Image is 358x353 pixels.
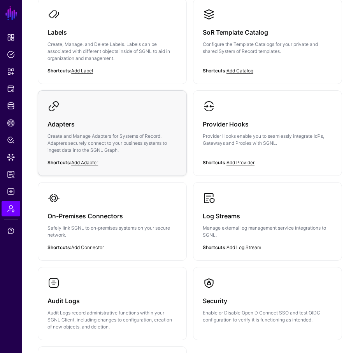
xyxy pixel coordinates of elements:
a: Add Label [71,68,93,74]
strong: Shortcuts: [203,160,226,165]
a: Log StreamsManage external log management service integrations to SGNL. [193,183,342,260]
a: Admin [2,201,20,216]
a: SGNL [5,5,18,22]
a: Logs [2,184,20,199]
a: Policy Lens [2,132,20,148]
h3: Labels [47,27,177,38]
a: Dashboard [2,30,20,45]
h3: SoR Template Catalog [203,27,332,38]
strong: Shortcuts: [203,244,226,250]
a: Add Log Stream [226,244,261,250]
span: Logs [7,188,15,195]
a: Add Provider [226,160,254,165]
a: Add Adapter [71,160,98,165]
span: Protected Systems [7,85,15,93]
span: Snippets [7,68,15,76]
a: Add Catalog [226,68,253,74]
a: AdaptersCreate and Manage Adapters for Systems of Record. Adapters securely connect to your busin... [38,91,186,176]
a: SecurityEnable or Disable OpenID Connect SSO and test OIDC configuration to verify it is function... [193,267,342,333]
a: On-Premises ConnectorsSafely link SGNL to on-premises systems on your secure network. [38,183,186,260]
span: Data Lens [7,153,15,161]
p: Configure the Template Catalogs for your private and shared System of Record templates. [203,41,332,55]
a: CAEP Hub [2,115,20,131]
a: Provider HooksProvider Hooks enable you to seamlessly integrate IdPs, Gateways and Proxies with S... [193,91,342,169]
p: Create and Manage Adapters for Systems of Record. Adapters securely connect to your business syst... [47,133,177,154]
span: Identity Data Fabric [7,102,15,110]
h3: Audit Logs [47,295,177,306]
span: Admin [7,205,15,213]
span: Dashboard [7,33,15,41]
h3: Log Streams [203,211,332,221]
p: Manage external log management service integrations to SGNL. [203,225,332,239]
span: Policy Lens [7,136,15,144]
span: CAEP Hub [7,119,15,127]
span: Reports [7,170,15,178]
strong: Shortcuts: [203,68,226,74]
a: Identity Data Fabric [2,98,20,114]
span: Support [7,227,15,235]
h3: Provider Hooks [203,119,332,130]
p: Audit Logs record administrative functions within your SGNL Client, including changes to configur... [47,309,177,330]
p: Create, Manage, and Delete Labels. Labels can be associated with different objects inside of SGNL... [47,41,177,62]
strong: Shortcuts: [47,244,71,250]
h3: On-Premises Connectors [47,211,177,221]
span: Policies [7,51,15,58]
strong: Shortcuts: [47,68,71,74]
a: Protected Systems [2,81,20,97]
a: Add Connector [71,244,104,250]
h3: Adapters [47,119,177,130]
a: Audit LogsAudit Logs record administrative functions within your SGNL Client, including changes t... [38,267,186,340]
p: Provider Hooks enable you to seamlessly integrate IdPs, Gateways and Proxies with SGNL. [203,133,332,147]
a: Policies [2,47,20,62]
a: Reports [2,167,20,182]
p: Enable or Disable OpenID Connect SSO and test OIDC configuration to verify it is functioning as i... [203,309,332,323]
a: Snippets [2,64,20,79]
a: Data Lens [2,149,20,165]
h3: Security [203,295,332,306]
strong: Shortcuts: [47,160,71,165]
p: Safely link SGNL to on-premises systems on your secure network. [47,225,177,239]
